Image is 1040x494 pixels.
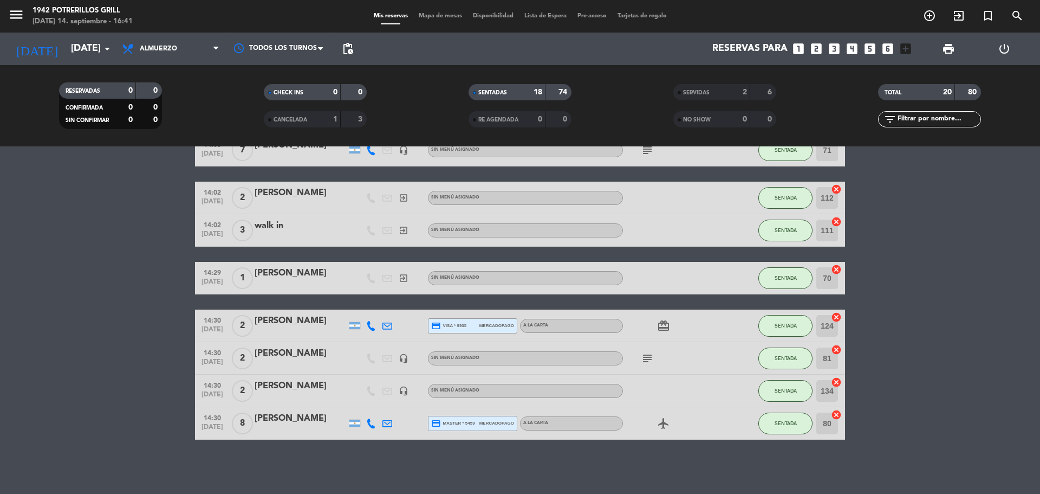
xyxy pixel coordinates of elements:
div: LOG OUT [976,33,1032,65]
span: 2 [232,380,253,402]
span: Tarjetas de regalo [612,13,672,19]
span: CANCELADA [274,117,307,123]
div: [DATE] 14. septiembre - 16:41 [32,16,133,27]
button: SENTADA [758,187,812,209]
span: 3 [232,220,253,241]
strong: 0 [153,116,160,124]
span: 14:30 [199,411,226,424]
strong: 0 [128,116,133,124]
i: cancel [831,312,842,323]
span: [DATE] [199,278,226,291]
strong: 0 [768,116,774,123]
i: filter_list [883,113,896,126]
i: power_settings_new [998,42,1011,55]
span: [DATE] [199,198,226,210]
strong: 0 [563,116,569,123]
span: visa * 9935 [431,321,466,331]
span: 14:30 [199,378,226,391]
span: mercadopago [479,322,514,329]
i: headset_mic [399,386,408,396]
strong: 18 [534,88,542,96]
span: mercadopago [479,420,514,427]
div: 1942 Potrerillos Grill [32,5,133,16]
strong: 0 [333,88,337,96]
i: subject [641,352,654,365]
i: turned_in_not [981,9,994,22]
span: 14:29 [199,266,226,278]
span: master * 5459 [431,419,475,428]
i: cancel [831,184,842,195]
i: credit_card [431,419,441,428]
i: credit_card [431,321,441,331]
span: Mis reservas [368,13,413,19]
span: [DATE] [199,391,226,403]
span: SENTADA [775,355,797,361]
i: cancel [831,377,842,388]
i: search [1011,9,1024,22]
span: SENTADA [775,275,797,281]
span: Reservas para [712,43,788,54]
span: [DATE] [199,358,226,371]
span: SENTADA [775,388,797,394]
strong: 0 [128,87,133,94]
strong: 0 [153,87,160,94]
strong: 0 [128,104,133,111]
span: pending_actions [341,42,354,55]
span: RESERVADAS [66,88,100,94]
span: Mapa de mesas [413,13,467,19]
button: SENTADA [758,267,812,289]
span: 2 [232,348,253,369]
i: looks_two [809,42,823,56]
i: cancel [831,344,842,355]
div: [PERSON_NAME] [255,266,347,280]
span: [DATE] [199,424,226,436]
span: Sin menú asignado [431,388,479,393]
i: menu [8,7,24,23]
span: Sin menú asignado [431,275,479,280]
button: menu [8,7,24,27]
span: 2 [232,315,253,337]
span: 14:30 [199,313,226,326]
i: looks_3 [827,42,841,56]
button: SENTADA [758,413,812,434]
i: looks_4 [845,42,859,56]
strong: 20 [943,88,952,96]
strong: 0 [743,116,747,123]
i: subject [641,144,654,157]
span: RE AGENDADA [478,117,518,123]
button: SENTADA [758,348,812,369]
span: 14:02 [199,218,226,230]
strong: 2 [743,88,747,96]
span: Almuerzo [140,45,177,53]
i: exit_to_app [399,226,408,235]
span: 1 [232,267,253,289]
span: Lista de Espera [519,13,572,19]
button: SENTADA [758,220,812,241]
i: cancel [831,409,842,420]
strong: 0 [538,116,542,123]
div: [PERSON_NAME] [255,186,347,200]
span: Pre-acceso [572,13,612,19]
span: SENTADA [775,195,797,201]
button: SENTADA [758,315,812,337]
span: [DATE] [199,230,226,243]
i: headset_mic [399,145,408,155]
button: SENTADA [758,380,812,402]
strong: 74 [558,88,569,96]
i: airplanemode_active [657,417,670,430]
span: Sin menú asignado [431,228,479,232]
span: TOTAL [885,90,901,95]
span: Sin menú asignado [431,195,479,200]
strong: 0 [358,88,365,96]
i: exit_to_app [952,9,965,22]
button: SENTADA [758,139,812,161]
i: add_box [899,42,913,56]
div: [PERSON_NAME] [255,347,347,361]
span: SENTADA [775,227,797,233]
strong: 1 [333,116,337,123]
span: SENTADA [775,147,797,153]
span: SENTADA [775,323,797,329]
span: CONFIRMADA [66,105,103,111]
div: [PERSON_NAME] [255,412,347,426]
i: exit_to_app [399,193,408,203]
